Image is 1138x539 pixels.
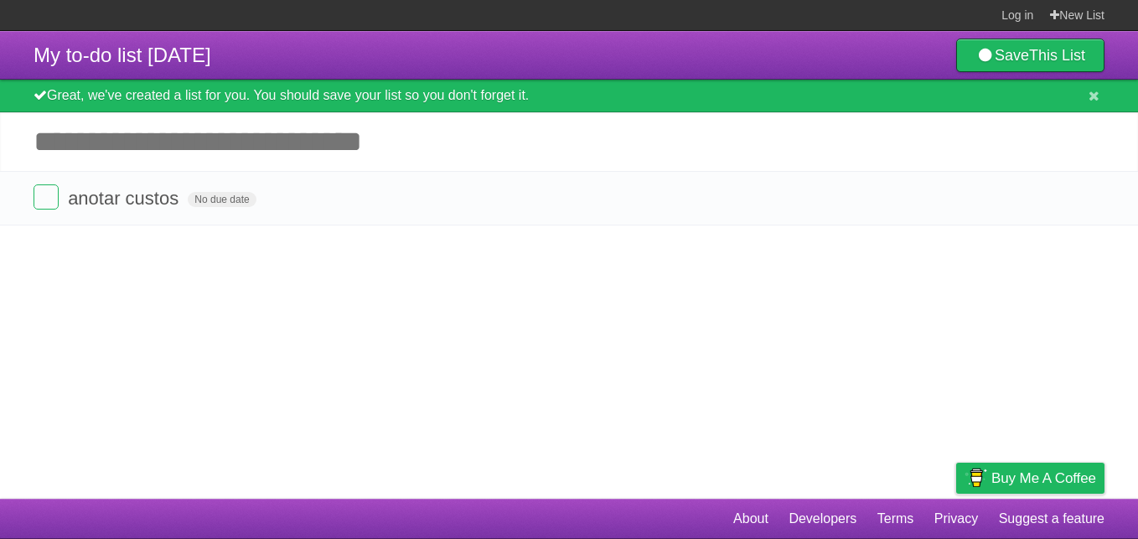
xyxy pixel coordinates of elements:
[877,503,914,535] a: Terms
[956,39,1104,72] a: SaveThis List
[956,463,1104,494] a: Buy me a coffee
[34,184,59,210] label: Done
[934,503,978,535] a: Privacy
[733,503,768,535] a: About
[1029,47,1085,64] b: This List
[999,503,1104,535] a: Suggest a feature
[68,188,183,209] span: anotar custos
[991,464,1096,493] span: Buy me a coffee
[965,464,987,492] img: Buy me a coffee
[188,192,256,207] span: No due date
[789,503,856,535] a: Developers
[34,44,211,66] span: My to-do list [DATE]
